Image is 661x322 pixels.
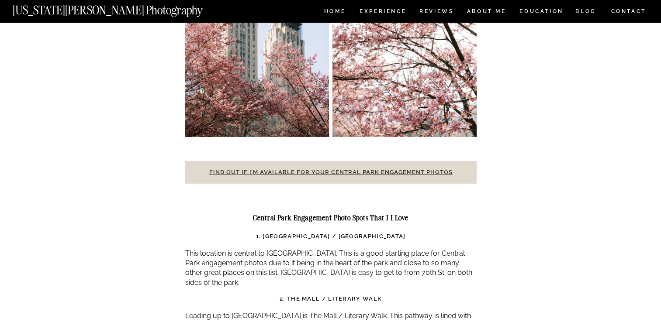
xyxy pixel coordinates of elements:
[610,7,647,16] a: CONTACT
[280,295,382,302] strong: 2. The Mall / Literary Walk
[253,213,408,222] strong: Central Park Engagement Photo Spots That I I Love
[419,9,452,16] a: REVIEWS
[519,9,564,16] a: EDUCATION
[13,4,232,12] a: [US_STATE][PERSON_NAME] Photography
[256,233,406,240] strong: 1. [GEOGRAPHIC_DATA] / [GEOGRAPHIC_DATA]
[360,9,405,16] a: Experience
[322,9,347,16] a: HOME
[185,249,477,288] p: This location is central to [GEOGRAPHIC_DATA]. This is a good starting place for Central Park eng...
[575,9,596,16] a: BLOG
[209,169,453,175] a: Find out if I’m available for your Central Park engagement photos
[467,9,506,16] a: ABOUT ME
